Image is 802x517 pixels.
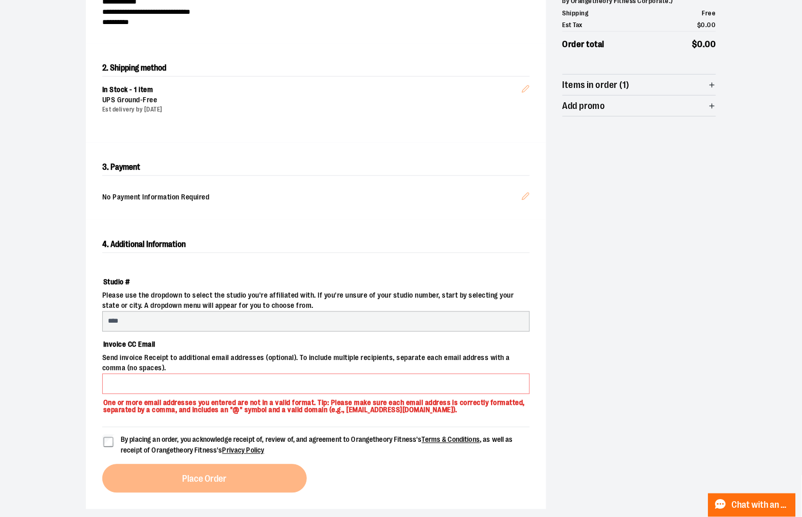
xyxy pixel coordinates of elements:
span: . [703,39,706,49]
span: Items in order (1) [563,80,630,90]
button: Chat with an Expert [708,493,796,517]
span: $ [693,39,698,49]
span: Send invoice Receipt to additional email addresses (optional). To include multiple recipients, se... [102,353,530,374]
span: Add promo [563,101,605,111]
span: Please use the dropdown to select the studio you're affiliated with. If you're unsure of your stu... [102,291,530,311]
h2: 3. Payment [102,159,530,176]
label: Invoice CC Email [102,336,530,353]
div: Est delivery by [DATE] [102,105,522,114]
button: Items in order (1) [563,75,716,95]
label: Studio # [102,274,530,291]
span: 0 [698,39,703,49]
h2: 2. Shipping method [102,60,530,76]
p: One or more email addresses you entered are not in a valid format. Tip: Please make sure each ema... [102,394,530,415]
span: 00 [705,39,716,49]
span: By placing an order, you acknowledge receipt of, review of, and agreement to Orangetheory Fitness... [121,436,513,455]
a: Privacy Policy [222,446,264,455]
span: Est Tax [563,20,583,30]
a: Terms & Conditions [422,436,480,444]
div: UPS Ground - [102,95,522,105]
span: Order total [563,38,605,51]
span: $ [698,21,702,29]
span: Shipping [563,8,589,18]
div: In Stock - 1 item [102,85,522,95]
span: Free [702,9,716,17]
span: 0 [701,21,706,29]
input: By placing an order, you acknowledge receipt of, review of, and agreement to Orangetheory Fitness... [102,435,115,447]
span: . [706,21,708,29]
h2: 4. Additional Information [102,236,530,253]
span: No Payment Information Required [102,192,522,204]
button: Add promo [563,96,716,116]
span: Chat with an Expert [732,501,790,510]
span: Free [143,96,158,104]
span: 00 [707,21,716,29]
